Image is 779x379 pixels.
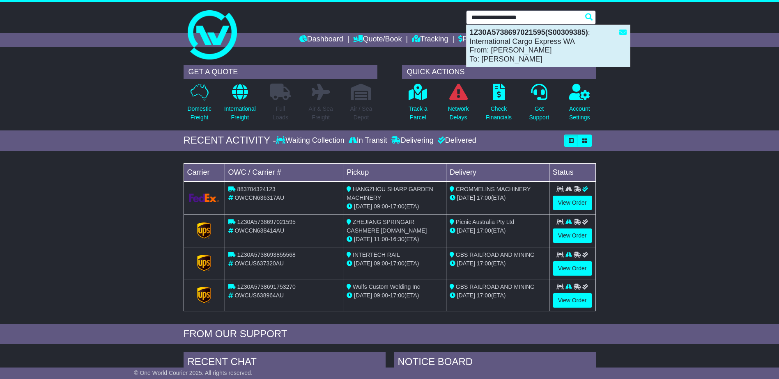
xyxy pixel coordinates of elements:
a: View Order [553,196,592,210]
td: Delivery [446,163,549,181]
a: Quote/Book [353,33,402,47]
span: 17:00 [477,292,491,299]
span: CROMMELINS MACHINERY [456,186,531,192]
div: - (ETA) [347,259,443,268]
span: 1Z30A5738693855568 [237,251,295,258]
img: GetCarrierServiceLogo [197,255,211,271]
td: Carrier [184,163,225,181]
a: Dashboard [299,33,343,47]
p: Full Loads [270,105,291,122]
p: Domestic Freight [187,105,211,122]
a: View Order [553,228,592,243]
span: OWCUS638964AU [234,292,284,299]
span: GBS RAILROAD AND MINING [456,283,535,290]
a: View Order [553,293,592,308]
span: 17:00 [390,203,404,210]
img: GetCarrierServiceLogo [197,222,211,239]
a: CheckFinancials [485,83,512,126]
span: 09:00 [374,292,388,299]
span: 17:00 [477,260,491,267]
img: GetCarrierServiceLogo [189,194,220,202]
span: 883704324123 [237,186,275,192]
a: GetSupport [529,83,549,126]
p: Get Support [529,105,549,122]
p: Air / Sea Depot [350,105,372,122]
div: Delivered [436,136,476,145]
div: (ETA) [450,259,546,268]
td: Pickup [343,163,446,181]
span: 1Z30A5738697021595 [237,219,295,225]
a: NetworkDelays [447,83,469,126]
p: Network Delays [448,105,469,122]
span: 16:30 [390,236,404,242]
span: [DATE] [457,194,475,201]
p: Check Financials [486,105,512,122]
strong: 1Z30A5738697021595(S00309385) [470,28,588,37]
div: - (ETA) [347,291,443,300]
p: Account Settings [569,105,590,122]
a: View Order [553,261,592,276]
span: ZHEJIANG SPRINGAIR CASHMERE [DOMAIN_NAME] [347,219,427,234]
span: [DATE] [354,292,372,299]
div: GET A QUOTE [184,65,377,79]
span: 17:00 [477,227,491,234]
span: [DATE] [354,260,372,267]
span: 09:00 [374,260,388,267]
td: OWC / Carrier # [225,163,343,181]
span: [DATE] [457,227,475,234]
span: [DATE] [354,236,372,242]
span: [DATE] [354,203,372,210]
a: DomesticFreight [187,83,211,126]
div: (ETA) [450,291,546,300]
div: : International Cargo Express WA From: [PERSON_NAME] To: [PERSON_NAME] [466,25,630,67]
a: InternationalFreight [224,83,256,126]
a: AccountSettings [569,83,591,126]
div: RECENT ACTIVITY - [184,135,276,146]
span: OWCUS637320AU [234,260,284,267]
span: 17:00 [390,292,404,299]
span: HANGZHOU SHARP GARDEN MACHINERY [347,186,433,201]
span: 11:00 [374,236,388,242]
div: - (ETA) [347,235,443,244]
a: Track aParcel [408,83,428,126]
p: Track a Parcel [409,105,427,122]
span: 09:00 [374,203,388,210]
span: Wulfs Custom Welding Inc [353,283,420,290]
a: Tracking [412,33,448,47]
div: QUICK ACTIONS [402,65,596,79]
span: GBS RAILROAD AND MINING [456,251,535,258]
span: INTERTECH RAIL [353,251,400,258]
a: Financials [458,33,496,47]
div: RECENT CHAT [184,352,386,374]
img: GetCarrierServiceLogo [197,287,211,303]
div: NOTICE BOARD [394,352,596,374]
div: In Transit [347,136,389,145]
span: © One World Courier 2025. All rights reserved. [134,370,253,376]
span: 17:00 [477,194,491,201]
span: OWCCN638414AU [234,227,284,234]
div: - (ETA) [347,202,443,211]
span: [DATE] [457,292,475,299]
span: 17:00 [390,260,404,267]
div: Delivering [389,136,436,145]
div: (ETA) [450,226,546,235]
div: Waiting Collection [276,136,346,145]
p: Air & Sea Freight [309,105,333,122]
p: International Freight [224,105,256,122]
span: [DATE] [457,260,475,267]
span: 1Z30A5738691753270 [237,283,295,290]
div: (ETA) [450,194,546,202]
td: Status [549,163,595,181]
div: FROM OUR SUPPORT [184,328,596,340]
span: Picnic Australia Pty Ltd [456,219,514,225]
span: OWCCN636317AU [234,194,284,201]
